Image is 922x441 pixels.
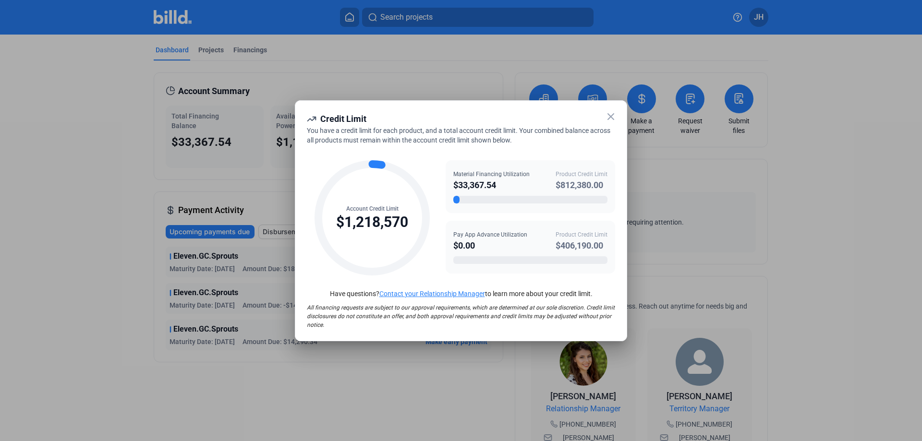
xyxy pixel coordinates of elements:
[307,127,610,144] span: You have a credit limit for each product, and a total account credit limit. Your combined balance...
[453,239,527,252] div: $0.00
[556,239,607,252] div: $406,190.00
[556,230,607,239] div: Product Credit Limit
[307,304,615,328] span: All financing requests are subject to our approval requirements, which are determined at our sole...
[336,204,408,213] div: Account Credit Limit
[453,230,527,239] div: Pay App Advance Utilization
[556,170,607,179] div: Product Credit Limit
[556,179,607,192] div: $812,380.00
[320,114,366,124] span: Credit Limit
[379,290,485,298] a: Contact your Relationship Manager
[453,170,530,179] div: Material Financing Utilization
[330,290,593,298] span: Have questions? to learn more about your credit limit.
[336,213,408,231] div: $1,218,570
[453,179,530,192] div: $33,367.54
